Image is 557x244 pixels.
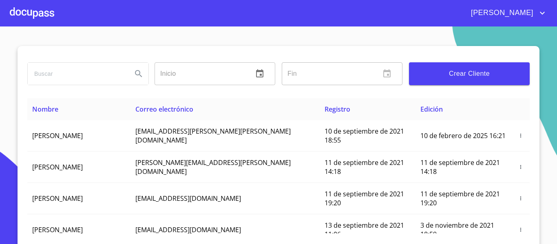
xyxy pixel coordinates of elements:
[465,7,547,20] button: account of current user
[325,158,404,176] span: 11 de septiembre de 2021 14:18
[420,105,443,114] span: Edición
[32,131,83,140] span: [PERSON_NAME]
[135,158,291,176] span: [PERSON_NAME][EMAIL_ADDRESS][PERSON_NAME][DOMAIN_NAME]
[325,127,404,145] span: 10 de septiembre de 2021 18:55
[420,131,506,140] span: 10 de febrero de 2025 16:21
[32,225,83,234] span: [PERSON_NAME]
[135,127,291,145] span: [EMAIL_ADDRESS][PERSON_NAME][PERSON_NAME][DOMAIN_NAME]
[32,163,83,171] span: [PERSON_NAME]
[32,194,83,203] span: [PERSON_NAME]
[135,194,241,203] span: [EMAIL_ADDRESS][DOMAIN_NAME]
[465,7,537,20] span: [PERSON_NAME]
[325,221,404,239] span: 13 de septiembre de 2021 11:06
[325,105,350,114] span: Registro
[129,64,148,84] button: Search
[416,68,523,79] span: Crear Cliente
[325,189,404,207] span: 11 de septiembre de 2021 19:20
[28,63,126,85] input: search
[420,189,500,207] span: 11 de septiembre de 2021 19:20
[135,105,193,114] span: Correo electrónico
[420,158,500,176] span: 11 de septiembre de 2021 14:18
[420,221,494,239] span: 3 de noviembre de 2021 18:59
[32,105,58,114] span: Nombre
[409,62,530,85] button: Crear Cliente
[135,225,241,234] span: [EMAIL_ADDRESS][DOMAIN_NAME]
